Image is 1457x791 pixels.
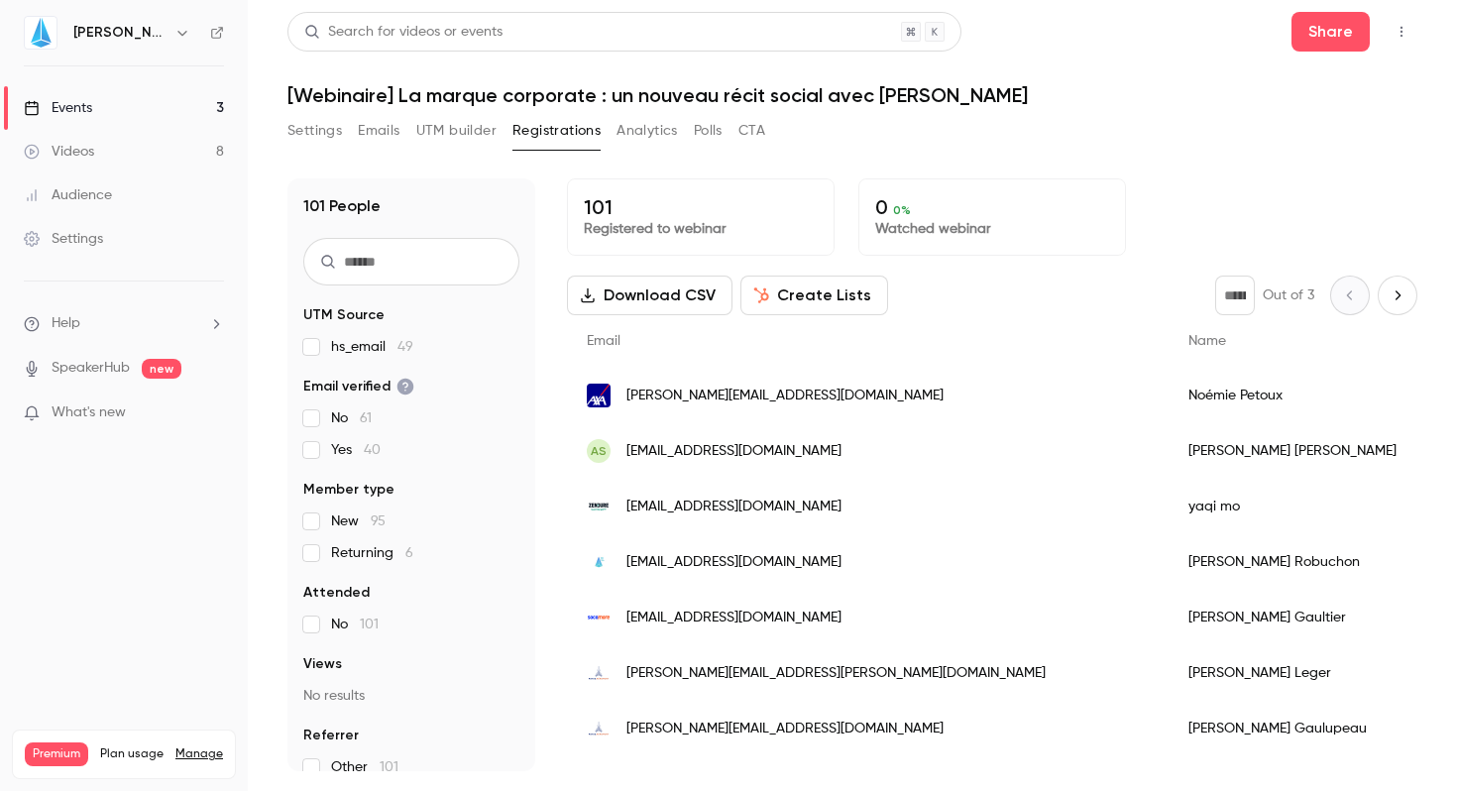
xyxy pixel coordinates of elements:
span: 95 [371,514,386,528]
div: Videos [24,142,94,162]
a: SpeakerHub [52,358,130,379]
span: Email verified [303,377,414,396]
button: Settings [287,115,342,147]
span: 61 [360,411,372,425]
button: UTM builder [416,115,497,147]
p: 101 [584,195,818,219]
div: Audience [24,185,112,205]
p: Registered to webinar [584,219,818,239]
span: 101 [360,618,379,631]
span: 49 [397,340,413,354]
span: Premium [25,742,88,766]
p: No results [303,686,519,706]
button: Download CSV [567,276,732,315]
span: Email [587,334,620,348]
span: 6 [405,546,413,560]
span: Help [52,313,80,334]
span: Other [331,757,398,777]
span: Yes [331,440,381,460]
img: adp.fr [587,717,611,740]
span: No [331,408,372,428]
section: facet-groups [303,305,519,777]
p: 0 [875,195,1109,219]
button: Emails [358,115,399,147]
div: [PERSON_NAME] Gaulupeau [1169,701,1419,756]
span: Attended [303,583,370,603]
img: socomore.com [587,606,611,629]
h1: [Webinaire] La marque corporate : un nouveau récit social avec [PERSON_NAME] [287,83,1417,107]
div: [PERSON_NAME] Robuchon [1169,534,1419,590]
span: new [142,359,181,379]
img: jin.fr [587,550,611,574]
span: [EMAIL_ADDRESS][DOMAIN_NAME] [626,441,841,462]
span: UTM Source [303,305,385,325]
div: Events [24,98,92,118]
button: Share [1291,12,1370,52]
button: Registrations [512,115,601,147]
button: Analytics [616,115,678,147]
span: [EMAIL_ADDRESS][DOMAIN_NAME] [626,497,841,517]
img: adp.fr [587,661,611,685]
li: help-dropdown-opener [24,313,224,334]
button: Next page [1378,276,1417,315]
div: Search for videos or events [304,22,503,43]
img: zendure.com [587,495,611,518]
span: [EMAIL_ADDRESS][DOMAIN_NAME] [626,552,841,573]
span: 0 % [893,203,911,217]
span: New [331,511,386,531]
span: Returning [331,543,413,563]
span: hs_email [331,337,413,357]
div: yaqi mo [1169,479,1419,534]
span: Views [303,654,342,674]
span: Plan usage [100,746,164,762]
span: [EMAIL_ADDRESS][DOMAIN_NAME] [626,608,841,628]
iframe: Noticeable Trigger [200,404,224,422]
img: axaxl.com [587,384,611,407]
span: Referrer [303,726,359,745]
span: AS [591,442,607,460]
div: Noémie Petoux [1169,368,1419,423]
span: [PERSON_NAME][EMAIL_ADDRESS][PERSON_NAME][DOMAIN_NAME] [626,663,1046,684]
span: 40 [364,443,381,457]
span: 101 [380,760,398,774]
span: Member type [303,480,394,500]
h6: [PERSON_NAME] [73,23,167,43]
span: [PERSON_NAME][EMAIL_ADDRESS][DOMAIN_NAME] [626,386,944,406]
span: [PERSON_NAME][EMAIL_ADDRESS][DOMAIN_NAME] [626,719,944,739]
div: [PERSON_NAME] Leger [1169,645,1419,701]
span: No [331,615,379,634]
div: [PERSON_NAME] Gaultier [1169,590,1419,645]
button: CTA [738,115,765,147]
h1: 101 People [303,194,381,218]
div: Settings [24,229,103,249]
span: What's new [52,402,126,423]
button: Create Lists [740,276,888,315]
img: JIN [25,17,56,49]
button: Polls [694,115,723,147]
p: Watched webinar [875,219,1109,239]
div: [PERSON_NAME] [PERSON_NAME] [1169,423,1419,479]
p: Out of 3 [1263,285,1314,305]
a: Manage [175,746,223,762]
span: Name [1188,334,1226,348]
